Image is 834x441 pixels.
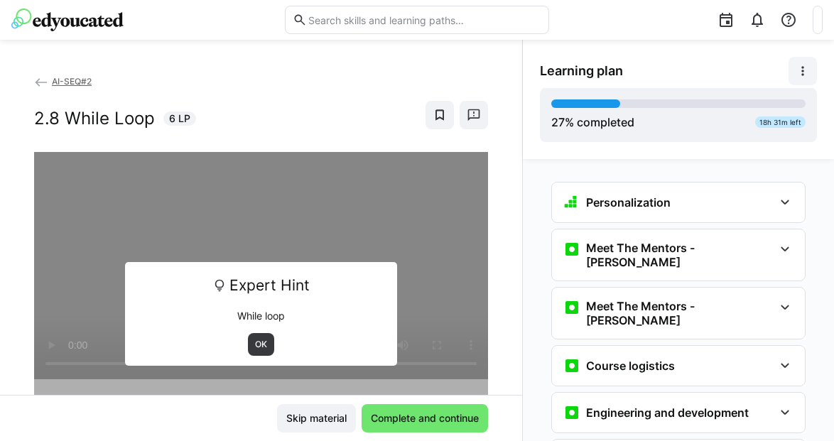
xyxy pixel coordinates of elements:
[254,339,269,350] span: OK
[540,63,623,79] span: Learning plan
[135,309,387,323] p: While loop
[52,76,92,87] span: AI-SEQ#2
[369,411,481,425] span: Complete and continue
[586,405,749,420] h3: Engineering and development
[586,359,675,373] h3: Course logistics
[586,241,774,269] h3: Meet The Mentors - [PERSON_NAME]
[229,272,310,299] span: Expert Hint
[277,404,356,432] button: Skip material
[755,116,806,128] div: 18h 31m left
[248,333,274,356] button: OK
[284,411,349,425] span: Skip material
[551,114,634,131] div: % completed
[551,115,565,129] span: 27
[34,76,92,87] a: AI-SEQ#2
[34,108,155,129] h2: 2.8 While Loop
[586,195,671,209] h3: Personalization
[169,111,190,126] span: 6 LP
[307,13,541,26] input: Search skills and learning paths…
[586,299,774,327] h3: Meet The Mentors - [PERSON_NAME]
[362,404,488,432] button: Complete and continue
